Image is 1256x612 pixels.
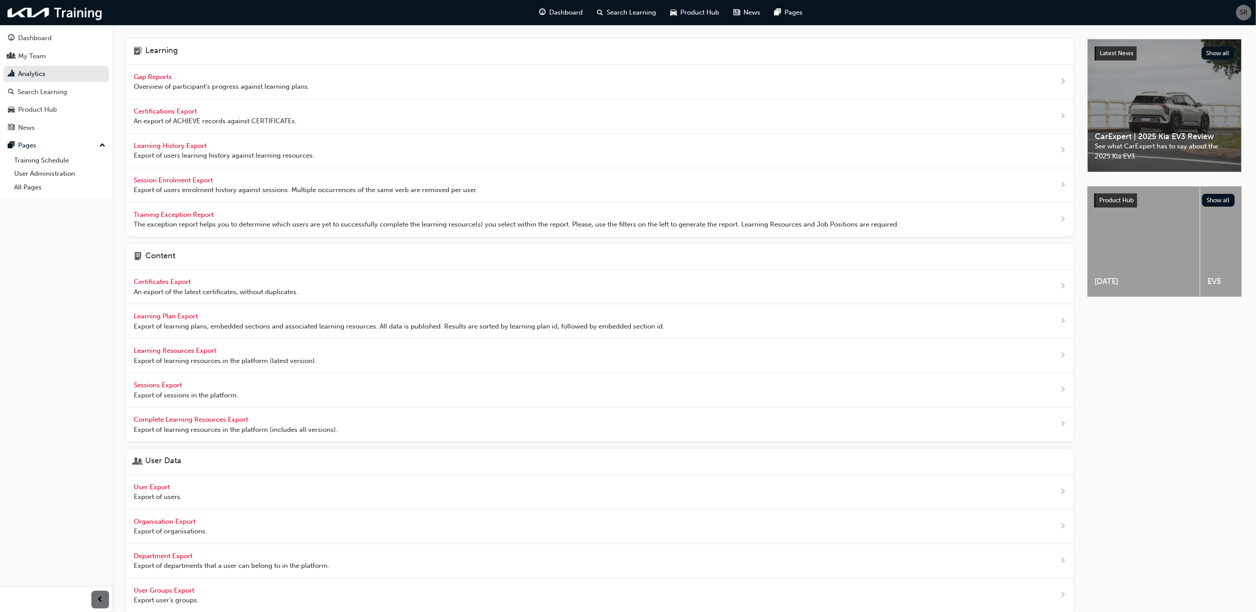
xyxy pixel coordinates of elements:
a: Search Learning [4,84,109,100]
span: [DATE] [1094,276,1193,287]
span: Department Export [134,552,194,560]
span: car-icon [8,106,15,114]
span: Gap Reports [134,73,174,81]
div: Product Hub [18,105,57,115]
span: user-icon [134,456,142,468]
a: User Export Export of users.next-icon [127,475,1073,510]
button: SR [1236,5,1252,20]
button: Pages [4,137,109,154]
span: page-icon [134,251,142,263]
span: next-icon [1060,590,1066,601]
a: Latest NewsShow allCarExpert | 2025 Kia EV3 ReviewSee what CarExpert has to say about the 2025 Ki... [1087,39,1242,172]
span: next-icon [1060,521,1066,532]
a: Learning Resources Export Export of learning resources in the platform (latest version).next-icon [127,339,1073,373]
a: Training Schedule [11,154,109,167]
a: Department Export Export of departments that a user can belong to in the platform.next-icon [127,544,1073,578]
span: guage-icon [8,34,15,42]
a: News [4,120,109,136]
a: [DATE] [1087,186,1200,297]
div: Search Learning [18,87,67,97]
span: Sessions Export [134,381,184,389]
a: Complete Learning Resources Export Export of learning resources in the platform (includes all ver... [127,408,1073,442]
span: Pages [785,8,803,18]
span: Certifications Export [134,107,199,115]
span: CarExpert | 2025 Kia EV3 Review [1095,132,1234,142]
a: pages-iconPages [768,4,810,22]
span: news-icon [8,124,15,132]
img: kia-training [4,4,106,22]
a: Learning Plan Export Export of learning plans, embedded sections and associated learning resource... [127,304,1073,339]
span: Export of learning resources in the platform (latest version). [134,356,317,366]
span: next-icon [1060,214,1066,225]
button: Show all [1202,194,1235,207]
a: Gap Reports Overview of participant's progress against learning plans.next-icon [127,65,1073,99]
h4: User Data [145,456,181,468]
span: next-icon [1060,419,1066,430]
span: Session Enrolment Export [134,176,215,184]
span: car-icon [671,7,677,18]
a: My Team [4,48,109,64]
span: next-icon [1060,145,1066,156]
span: Certificates Export [134,278,192,286]
h4: Content [145,251,175,263]
a: Training Exception Report The exception report helps you to determine which users are yet to succ... [127,203,1073,237]
span: Training Exception Report [134,211,215,219]
span: Export of organisations. [134,526,207,536]
div: My Team [18,51,46,61]
span: News [744,8,761,18]
span: news-icon [734,7,740,18]
a: Latest NewsShow all [1095,46,1234,60]
a: Product HubShow all [1094,193,1235,208]
span: next-icon [1060,350,1066,361]
span: search-icon [597,7,603,18]
a: Learning History Export Export of users learning history against learning resources.next-icon [127,134,1073,168]
span: Product Hub [1099,196,1134,204]
div: News [18,123,35,133]
span: Search Learning [607,8,656,18]
div: Dashboard [18,33,52,43]
a: Dashboard [4,30,109,46]
span: Export of users enrolment history against sessions. Multiple occurrences of the same verb are rem... [134,185,478,195]
a: Analytics [4,66,109,82]
span: Organisation Export [134,518,197,525]
span: up-icon [99,140,106,151]
h4: Learning [145,46,178,57]
span: SR [1240,8,1248,18]
a: guage-iconDashboard [532,4,590,22]
span: search-icon [8,88,14,96]
span: User Export [134,483,172,491]
span: Export of users learning history against learning resources. [134,151,314,161]
span: Export of users. [134,492,182,502]
button: DashboardMy TeamAnalyticsSearch LearningProduct HubNews [4,28,109,137]
a: Organisation Export Export of organisations.next-icon [127,510,1073,544]
a: User Administration [11,167,109,181]
div: Pages [18,140,36,151]
span: User Groups Export [134,586,196,594]
span: people-icon [8,53,15,60]
span: An export of ACHIEVE records against CERTIFICATEs. [134,116,297,126]
span: The exception report helps you to determine which users are yet to successfully complete the lear... [134,219,899,230]
a: car-iconProduct Hub [664,4,727,22]
span: An export of the latest certificates, without duplicates. [134,287,298,297]
span: next-icon [1060,385,1066,396]
span: Export of departments that a user can belong to in the platform. [134,561,329,571]
span: Export of learning resources in the platform (includes all versions). [134,425,338,435]
span: next-icon [1060,111,1066,122]
span: Learning Resources Export [134,347,218,355]
a: Product Hub [4,102,109,118]
span: pages-icon [8,142,15,150]
span: pages-icon [775,7,781,18]
a: Certificates Export An export of the latest certificates, without duplicates.next-icon [127,270,1073,304]
button: Show all [1202,47,1235,60]
span: See what CarExpert has to say about the 2025 Kia EV3. [1095,141,1234,161]
span: next-icon [1060,487,1066,498]
span: Export of sessions in the platform. [134,390,238,400]
a: Session Enrolment Export Export of users enrolment history against sessions. Multiple occurrences... [127,168,1073,203]
span: next-icon [1060,316,1066,327]
a: All Pages [11,181,109,194]
span: chart-icon [8,70,15,78]
span: guage-icon [539,7,546,18]
a: search-iconSearch Learning [590,4,664,22]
